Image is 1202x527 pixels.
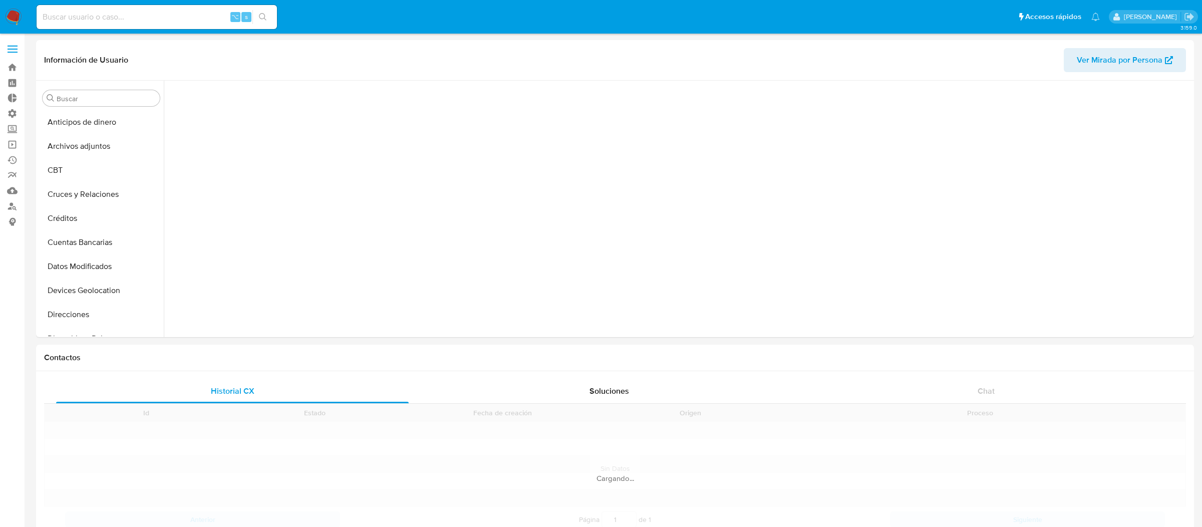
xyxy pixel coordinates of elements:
[1091,13,1100,21] a: Notificaciones
[211,385,254,397] span: Historial CX
[39,206,164,230] button: Créditos
[39,327,164,351] button: Dispositivos Point
[589,385,629,397] span: Soluciones
[39,182,164,206] button: Cruces y Relaciones
[1064,48,1186,72] button: Ver Mirada por Persona
[1077,48,1162,72] span: Ver Mirada por Persona
[1025,12,1081,22] span: Accesos rápidos
[39,134,164,158] button: Archivos adjuntos
[1184,12,1194,22] a: Salir
[57,94,156,103] input: Buscar
[39,254,164,279] button: Datos Modificados
[1124,12,1180,22] p: eric.malcangi@mercadolibre.com
[39,303,164,327] button: Direcciones
[47,94,55,102] button: Buscar
[44,55,128,65] h1: Información de Usuario
[245,12,248,22] span: s
[978,385,995,397] span: Chat
[39,110,164,134] button: Anticipos de dinero
[37,11,277,24] input: Buscar usuario o caso...
[44,473,1186,483] div: Cargando...
[39,158,164,182] button: CBT
[252,10,273,24] button: search-icon
[39,279,164,303] button: Devices Geolocation
[231,12,239,22] span: ⌥
[44,353,1186,363] h1: Contactos
[39,230,164,254] button: Cuentas Bancarias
